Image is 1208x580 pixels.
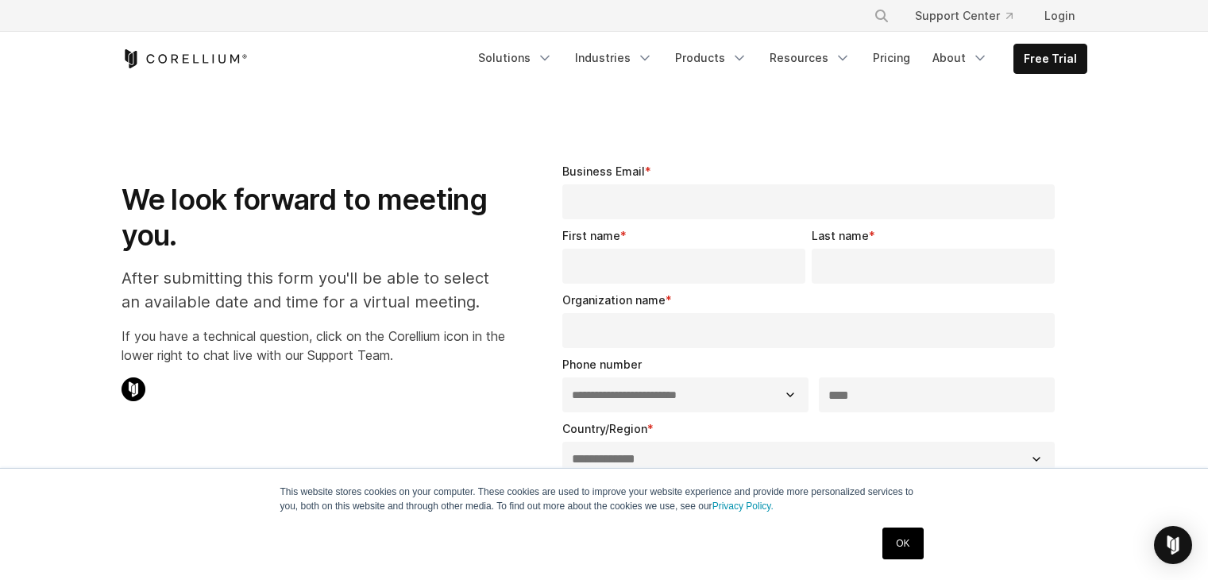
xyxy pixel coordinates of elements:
a: OK [882,528,923,559]
a: Login [1032,2,1087,30]
p: This website stores cookies on your computer. These cookies are used to improve your website expe... [280,485,928,513]
a: Corellium Home [122,49,248,68]
button: Search [867,2,896,30]
a: Industries [565,44,662,72]
span: First name [562,229,620,242]
div: Open Intercom Messenger [1154,526,1192,564]
p: After submitting this form you'll be able to select an available date and time for a virtual meet... [122,266,505,314]
span: Phone number [562,358,642,371]
a: Products [666,44,757,72]
a: Pricing [863,44,920,72]
span: Last name [812,229,869,242]
a: Free Trial [1014,44,1086,73]
span: Business Email [562,164,645,178]
span: Organization name [562,293,666,307]
a: Solutions [469,44,562,72]
a: Privacy Policy. [712,501,774,512]
p: If you have a technical question, click on the Corellium icon in the lower right to chat live wit... [122,327,505,365]
a: Resources [760,44,860,72]
a: About [923,44,998,72]
div: Navigation Menu [469,44,1087,74]
h1: We look forward to meeting you. [122,182,505,253]
div: Navigation Menu [855,2,1087,30]
span: Country/Region [562,422,647,435]
a: Support Center [902,2,1025,30]
img: Corellium Chat Icon [122,377,145,401]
